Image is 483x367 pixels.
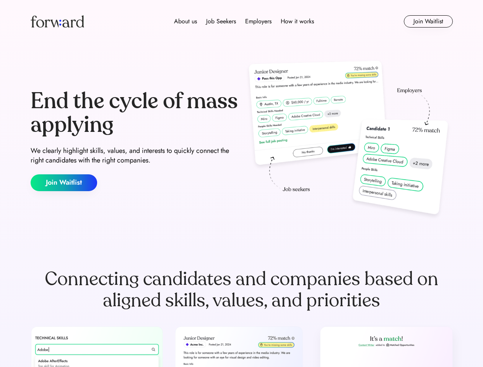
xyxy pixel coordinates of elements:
img: hero-image.png [245,58,453,222]
div: About us [174,17,197,26]
div: Employers [245,17,272,26]
button: Join Waitlist [31,174,97,191]
button: Join Waitlist [404,15,453,28]
img: Forward logo [31,15,84,28]
div: Job Seekers [206,17,236,26]
div: How it works [281,17,314,26]
div: Connecting candidates and companies based on aligned skills, values, and priorities [31,268,453,311]
div: We clearly highlight skills, values, and interests to quickly connect the right candidates with t... [31,146,239,165]
div: End the cycle of mass applying [31,89,239,136]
